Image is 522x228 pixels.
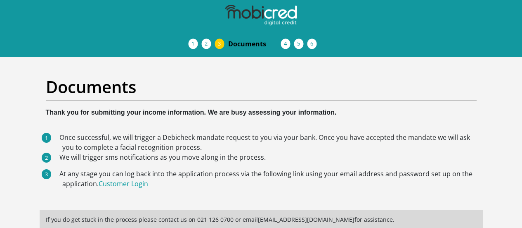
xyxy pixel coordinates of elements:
li: At any stage you can log back into the application process via the following link using your emai... [62,169,477,189]
b: Thank you for submitting your income information. We are busy assessing your information. [46,109,337,116]
a: Customer Login [99,179,148,188]
h2: Documents [46,77,477,97]
img: mobicred logo [225,5,296,26]
li: Once successful, we will trigger a Debicheck mandate request to you via your bank. Once you have ... [62,132,477,152]
p: If you do get stuck in the process please contact us on 021 126 0700 or email [EMAIL_ADDRESS][DOM... [46,215,477,224]
span: Documents [228,39,281,49]
li: We will trigger sms notifications as you move along in the process. [62,152,477,162]
a: Documents [222,36,288,52]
